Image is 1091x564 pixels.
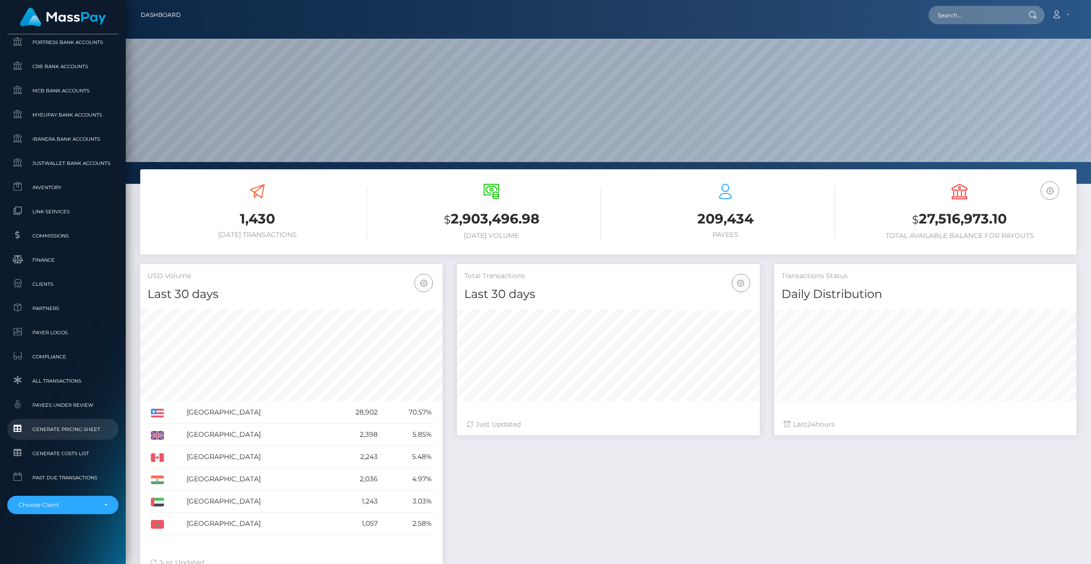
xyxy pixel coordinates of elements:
span: Generate Costs List [11,448,115,459]
div: Last hours [784,419,1067,430]
td: 2,243 [329,446,381,468]
span: MCB Bank Accounts [11,85,115,96]
a: Commissions [7,225,118,246]
td: 5.48% [381,446,435,468]
h5: Transactions Status [781,271,1069,281]
td: 2,398 [329,424,381,446]
h6: [DATE] Volume [382,232,601,240]
h5: Total Transactions [464,271,752,281]
span: Inventory [11,182,115,193]
a: Partners [7,298,118,319]
div: Choose Client [18,501,96,509]
span: MyEUPay Bank Accounts [11,109,115,120]
td: 1,243 [329,490,381,513]
a: Link Services [7,201,118,222]
span: Commissions [11,230,115,241]
span: 24 [807,420,815,429]
a: Generate Pricing Sheet [7,419,118,440]
small: $ [912,213,919,226]
img: MassPay Logo [20,8,106,27]
span: Past Due Transactions [11,472,115,483]
h3: 2,903,496.98 [382,209,601,229]
a: Finance [7,250,118,270]
td: 2,036 [329,468,381,490]
img: US.png [151,409,164,417]
td: [GEOGRAPHIC_DATA] [183,468,329,490]
h4: Last 30 days [464,286,752,303]
img: CA.png [151,453,164,462]
span: All Transactions [11,375,115,386]
span: Payees under Review [11,400,115,411]
a: MCB Bank Accounts [7,80,118,101]
a: MyEUPay Bank Accounts [7,104,118,125]
h4: Last 30 days [147,286,435,303]
h6: Total Available Balance for Payouts [850,232,1069,240]
img: GB.png [151,431,164,440]
a: Fortress Bank Accounts [7,32,118,53]
h3: 1,430 [147,209,367,228]
span: CRB Bank Accounts [11,61,115,72]
span: Link Services [11,206,115,217]
span: Compliance [11,351,115,362]
td: 4.97% [381,468,435,490]
span: Payer Logos [11,327,115,338]
span: Partners [11,303,115,314]
input: Search... [929,6,1019,24]
small: $ [444,213,451,226]
img: IN.png [151,475,164,484]
span: Generate Pricing Sheet [11,424,115,435]
a: Generate Costs List [7,443,118,464]
a: JustWallet Bank Accounts [7,153,118,174]
td: [GEOGRAPHIC_DATA] [183,424,329,446]
h3: 209,434 [616,209,835,228]
a: CRB Bank Accounts [7,56,118,77]
td: 1,057 [329,513,381,535]
a: Dashboard [141,5,181,25]
td: 2.58% [381,513,435,535]
a: Past Due Transactions [7,467,118,488]
h5: USD Volume [147,271,435,281]
a: Inventory [7,177,118,198]
button: Choose Client [7,496,118,514]
td: [GEOGRAPHIC_DATA] [183,513,329,535]
td: [GEOGRAPHIC_DATA] [183,401,329,424]
td: 5.85% [381,424,435,446]
td: 70.57% [381,401,435,424]
span: Clients [11,279,115,290]
td: [GEOGRAPHIC_DATA] [183,446,329,468]
span: JustWallet Bank Accounts [11,158,115,169]
td: [GEOGRAPHIC_DATA] [183,490,329,513]
a: Compliance [7,346,118,367]
td: 28,902 [329,401,381,424]
a: Clients [7,274,118,295]
img: MA.png [151,520,164,529]
h4: Daily Distribution [781,286,1069,303]
h3: 27,516,973.10 [850,209,1069,229]
div: Just Updated [467,419,750,430]
span: Fortress Bank Accounts [11,37,115,48]
a: Payees under Review [7,395,118,416]
span: Ibanera Bank Accounts [11,134,115,145]
span: Finance [11,254,115,266]
img: AE.png [151,498,164,506]
h6: [DATE] Transactions [147,231,367,239]
a: Ibanera Bank Accounts [7,129,118,149]
h6: Payees [616,231,835,239]
td: 3.03% [381,490,435,513]
a: All Transactions [7,371,118,391]
a: Payer Logos [7,322,118,343]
